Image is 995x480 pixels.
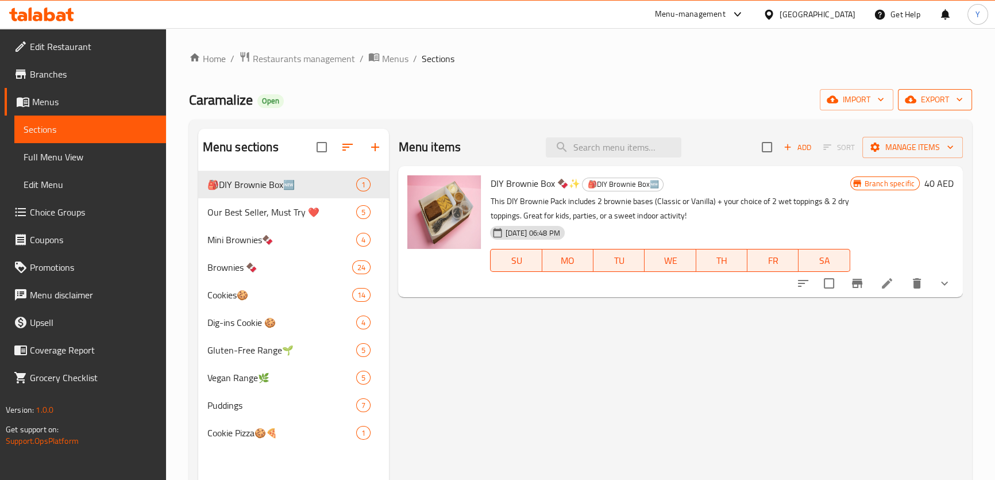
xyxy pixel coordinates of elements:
[207,426,357,440] span: Cookie Pizza🍪🍕
[747,249,799,272] button: FR
[755,135,779,159] span: Select section
[310,135,334,159] span: Select all sections
[542,249,593,272] button: MO
[645,249,696,272] button: WE
[779,139,816,156] button: Add
[5,336,166,364] a: Coverage Report
[207,316,357,329] div: Dig-ins Cookie 🍪
[30,205,157,219] span: Choice Groups
[975,8,980,21] span: Y
[189,52,226,66] a: Home
[5,309,166,336] a: Upsell
[816,139,862,156] span: Select section first
[36,402,53,417] span: 1.0.0
[5,198,166,226] a: Choice Groups
[207,371,357,385] div: Vegan Range🌿
[353,290,370,301] span: 14
[593,249,645,272] button: TU
[357,373,370,383] span: 5
[5,226,166,254] a: Coupons
[779,139,816,156] span: Add item
[696,249,747,272] button: TH
[356,233,371,247] div: items
[30,343,157,357] span: Coverage Report
[198,391,389,419] div: Puddings7
[924,175,954,191] h6: 40 AED
[490,249,542,272] button: SU
[356,178,371,191] div: items
[207,260,353,274] span: Brownies 🍫
[903,270,931,297] button: delete
[30,40,157,53] span: Edit Restaurant
[701,252,743,269] span: TH
[357,235,370,245] span: 4
[422,52,454,66] span: Sections
[198,281,389,309] div: Cookies🍪14
[353,262,370,273] span: 24
[789,270,817,297] button: sort-choices
[207,178,357,191] span: 🎒DIY Brownie Box🆕
[198,336,389,364] div: Gluten-Free Range🌱5
[198,198,389,226] div: Our Best Seller, Must Try ❤️5
[32,95,157,109] span: Menus
[817,271,841,295] span: Select to update
[490,175,580,192] span: DIY Brownie Box 🍫✨
[829,93,884,107] span: import
[5,88,166,116] a: Menus
[207,205,357,219] span: Our Best Seller, Must Try ❤️
[198,309,389,336] div: Dig-ins Cookie 🍪4
[898,89,972,110] button: export
[30,316,157,329] span: Upsell
[257,96,284,106] span: Open
[352,260,371,274] div: items
[257,94,284,108] div: Open
[907,93,963,107] span: export
[5,33,166,60] a: Edit Restaurant
[230,52,234,66] li: /
[382,52,408,66] span: Menus
[356,205,371,219] div: items
[30,260,157,274] span: Promotions
[30,233,157,247] span: Coupons
[189,51,972,66] nav: breadcrumb
[649,252,691,269] span: WE
[14,171,166,198] a: Edit Menu
[356,426,371,440] div: items
[253,52,355,66] span: Restaurants management
[207,233,357,247] span: Mini Brownies🍫
[5,254,166,281] a: Promotions
[14,143,166,171] a: Full Menu View
[356,398,371,412] div: items
[655,7,726,21] div: Menu-management
[5,60,166,88] a: Branches
[203,139,279,156] h2: Menu sections
[368,51,408,66] a: Menus
[495,252,537,269] span: SU
[207,343,357,357] span: Gluten-Free Range🌱
[207,288,353,302] div: Cookies🍪
[356,371,371,385] div: items
[30,67,157,81] span: Branches
[207,398,357,412] span: Puddings
[860,178,919,189] span: Branch specific
[24,178,157,191] span: Edit Menu
[334,133,361,161] span: Sort sections
[24,122,157,136] span: Sections
[880,277,894,290] a: Edit menu item
[500,228,564,239] span: [DATE] 06:48 PM
[6,422,59,437] span: Get support on:
[782,141,813,154] span: Add
[198,171,389,198] div: 🎒DIY Brownie Box🆕1
[357,207,370,218] span: 5
[799,249,850,272] button: SA
[582,178,664,191] div: 🎒DIY Brownie Box🆕
[14,116,166,143] a: Sections
[30,288,157,302] span: Menu disclaimer
[843,270,871,297] button: Branch-specific-item
[198,166,389,451] nav: Menu sections
[198,364,389,391] div: Vegan Range🌿5
[357,179,370,190] span: 1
